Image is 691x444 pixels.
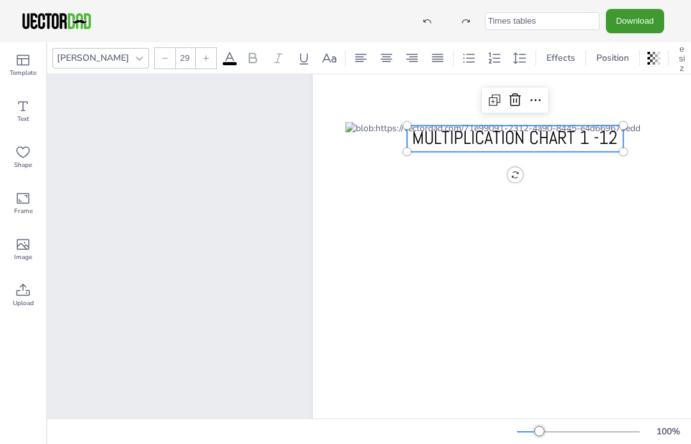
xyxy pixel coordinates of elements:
[544,52,578,64] span: Effects
[54,49,132,67] div: [PERSON_NAME]
[20,12,93,31] img: VectorDad-1.png
[674,32,690,52] button: Resize
[14,206,33,216] span: Frame
[10,68,36,78] span: Template
[485,12,600,30] input: template name
[17,114,29,124] span: Text
[14,160,32,170] span: Shape
[606,9,664,33] button: Download
[594,52,631,64] span: Position
[412,126,617,150] span: MULTIPLICATION CHART 1 -12
[14,252,32,262] span: Image
[13,298,34,308] span: Upload
[653,425,683,438] div: 100 %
